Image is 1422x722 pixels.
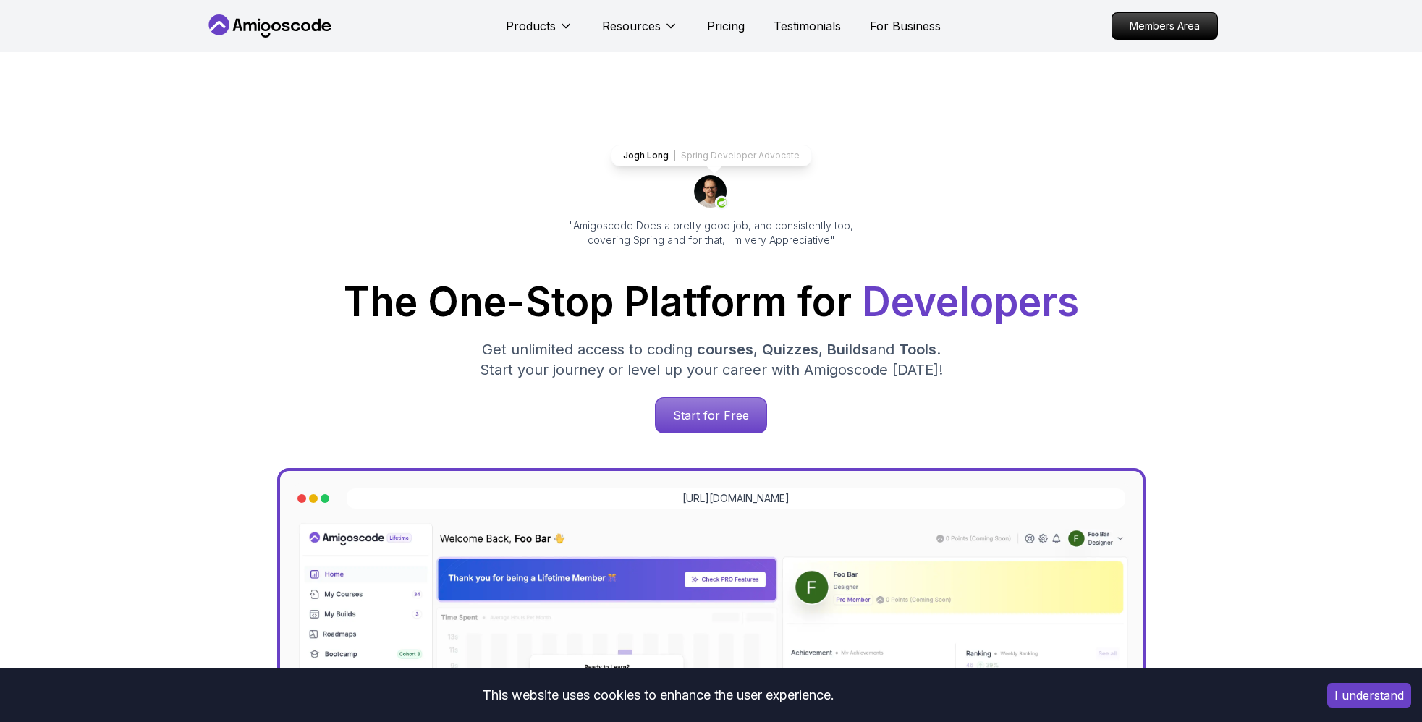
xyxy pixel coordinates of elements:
[694,175,729,210] img: josh long
[602,17,661,35] p: Resources
[1112,12,1218,40] a: Members Area
[697,341,753,358] span: courses
[602,17,678,46] button: Resources
[681,150,800,161] p: Spring Developer Advocate
[11,679,1305,711] div: This website uses cookies to enhance the user experience.
[506,17,573,46] button: Products
[468,339,955,380] p: Get unlimited access to coding , , and . Start your journey or level up your career with Amigosco...
[549,218,873,247] p: "Amigoscode Does a pretty good job, and consistently too, covering Spring and for that, I'm very ...
[774,17,841,35] a: Testimonials
[827,341,869,358] span: Builds
[1112,13,1217,39] p: Members Area
[870,17,941,35] a: For Business
[656,398,766,433] p: Start for Free
[707,17,745,35] a: Pricing
[862,278,1079,326] span: Developers
[216,282,1206,322] h1: The One-Stop Platform for
[655,397,767,433] a: Start for Free
[506,17,556,35] p: Products
[1327,683,1411,708] button: Accept cookies
[899,341,936,358] span: Tools
[682,491,790,506] a: [URL][DOMAIN_NAME]
[623,150,669,161] p: Jogh Long
[762,341,818,358] span: Quizzes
